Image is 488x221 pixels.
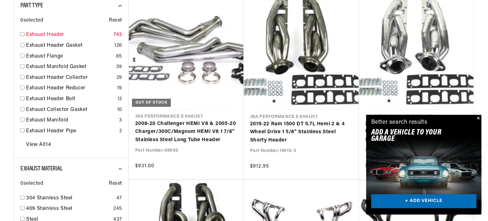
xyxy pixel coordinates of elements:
[26,127,117,135] a: Exhaust Header Pipe
[250,120,352,145] a: 2019-22 Ram 1500 DT 5.7L Hemi 2 & 4 Wheel Drive 1 5/8" Stainless Steel Shorty Header
[26,42,112,50] a: Exhaust Header Gasket
[117,106,122,114] div: 10
[26,194,114,203] a: 304 Stainless Steel
[26,84,115,93] a: Exhaust Header Reducer
[26,116,116,125] a: Exhaust Manifold
[117,84,122,93] div: 19
[135,120,237,144] a: 2008-20 Challenger HEMI V8 & 2005-20 Charger/300C/Magnum HEMI V8 1 7/8" Stainless Steel Long Tube...
[26,31,111,39] a: Exhaust Header
[116,74,122,82] div: 29
[116,63,122,71] div: 39
[20,166,63,172] span: Exhaust Material
[26,74,114,82] a: Exhaust Header Collector
[26,205,111,213] a: 409 Stainless Steel
[20,180,43,188] span: 0 selected
[119,116,122,125] div: 3
[371,194,477,209] a: + ADD VEHICLE
[20,17,43,25] span: 0 selected
[26,63,114,71] a: Exhaust Manifold Gasket
[116,194,122,203] div: 47
[119,127,122,135] div: 2
[365,120,467,144] a: 2019-22 Ram 1500 DT 5.7L Hemi 2 & 4 Wheel Drive 1 5/8" Stainless Steel Shorty Header with Metalli...
[474,115,482,122] button: Close
[117,95,122,103] div: 12
[20,3,43,9] span: Part Type
[109,180,122,188] span: Reset
[26,95,115,103] a: Exhaust Header Bolt
[371,129,461,142] h2: Add A VEHICLE to your garage
[114,42,122,50] div: 126
[114,31,122,39] div: 743
[116,52,122,61] div: 65
[371,118,428,127] div: Better search results
[26,52,114,61] a: Exhaust Flange
[26,106,115,114] a: Exhaust Collector Gasket
[26,141,51,149] a: View All 14
[113,205,122,213] div: 245
[109,17,122,25] span: Reset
